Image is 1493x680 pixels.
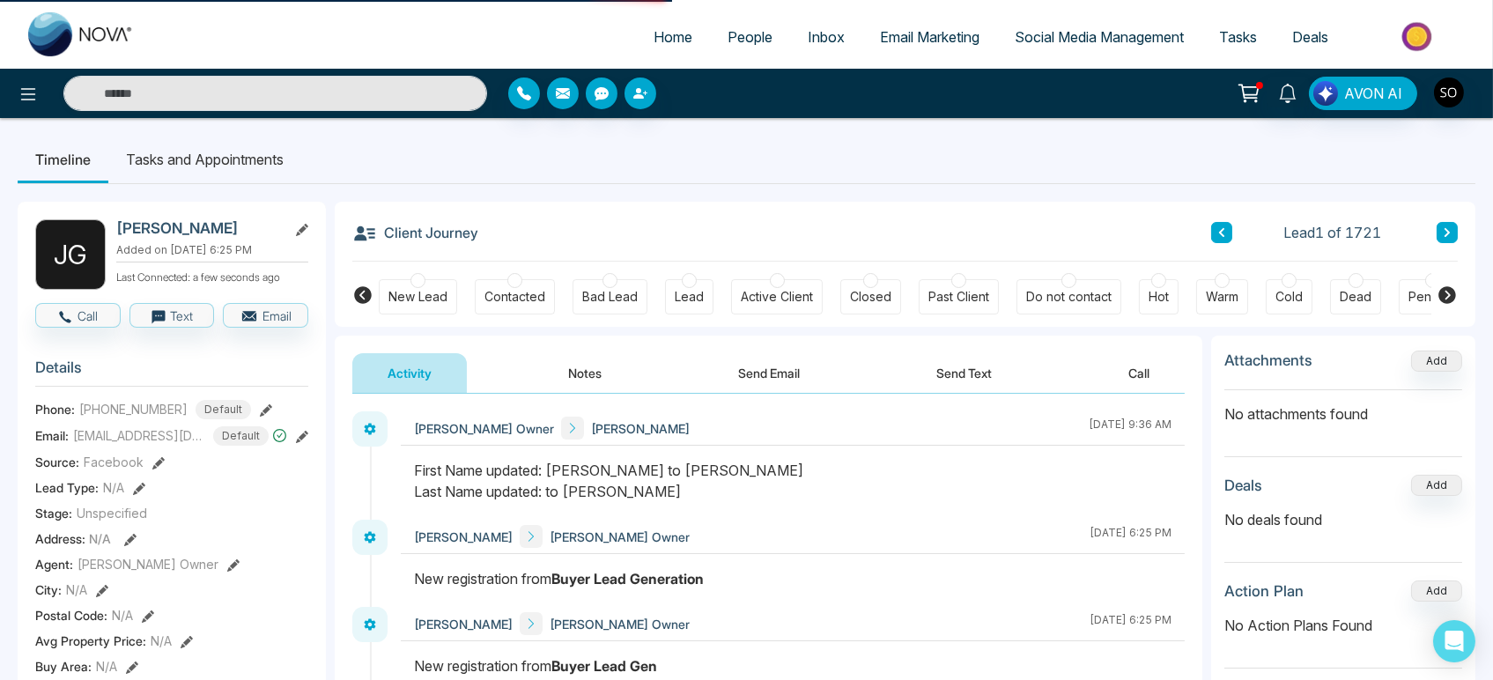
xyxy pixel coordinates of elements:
p: Last Connected: a few seconds ago [116,266,308,285]
span: [PERSON_NAME] Owner [550,615,690,633]
div: Warm [1206,288,1238,306]
p: No attachments found [1224,390,1462,425]
div: Lead [675,288,704,306]
span: Social Media Management [1015,28,1184,46]
a: Deals [1275,20,1346,54]
div: Bad Lead [582,288,638,306]
span: City : [35,580,62,599]
button: Send Text [901,353,1027,393]
p: No deals found [1224,509,1462,530]
div: Cold [1275,288,1303,306]
button: Notes [533,353,637,393]
span: Address: [35,529,111,548]
li: Tasks and Appointments [108,136,301,183]
span: [PERSON_NAME] [591,419,690,438]
img: Market-place.gif [1355,17,1482,56]
button: Email [223,303,308,328]
img: Lead Flow [1313,81,1338,106]
div: Do not contact [1026,288,1112,306]
a: Social Media Management [997,20,1201,54]
h3: Action Plan [1224,582,1304,600]
span: Default [196,400,251,419]
button: Text [129,303,215,328]
div: Closed [850,288,891,306]
span: Facebook [84,453,144,471]
span: Email: [35,426,69,445]
div: Active Client [741,288,813,306]
span: [PHONE_NUMBER] [79,400,188,418]
div: J G [35,219,106,290]
span: Unspecified [77,504,147,522]
span: Phone: [35,400,75,418]
span: Default [213,426,269,446]
h2: [PERSON_NAME] [116,219,280,237]
li: Timeline [18,136,108,183]
span: N/A [96,657,117,676]
div: Open Intercom Messenger [1433,620,1475,662]
span: Lead 1 of 1721 [1283,222,1381,243]
span: Home [654,28,692,46]
span: Deals [1292,28,1328,46]
div: New Lead [388,288,447,306]
h3: Attachments [1224,351,1312,369]
h3: Deals [1224,477,1262,494]
button: Activity [352,353,467,393]
span: AVON AI [1344,83,1402,104]
div: Contacted [484,288,545,306]
a: Tasks [1201,20,1275,54]
span: [EMAIL_ADDRESS][DOMAIN_NAME] [73,426,205,445]
span: Tasks [1219,28,1257,46]
span: Agent: [35,555,73,573]
button: Call [35,303,121,328]
div: [DATE] 6:25 PM [1090,612,1171,635]
div: Dead [1340,288,1371,306]
span: Stage: [35,504,72,522]
div: [DATE] 9:36 AM [1089,417,1171,440]
span: People [728,28,772,46]
span: N/A [89,531,111,546]
span: [PERSON_NAME] [414,615,513,633]
span: Add [1411,352,1462,367]
span: Source: [35,453,79,471]
span: Email Marketing [880,28,979,46]
a: Inbox [790,20,862,54]
button: Add [1411,580,1462,602]
div: Hot [1149,288,1169,306]
div: [DATE] 6:25 PM [1090,525,1171,548]
span: N/A [103,478,124,497]
p: No Action Plans Found [1224,615,1462,636]
span: Avg Property Price : [35,632,146,650]
span: [PERSON_NAME] Owner [414,419,554,438]
span: N/A [66,580,87,599]
span: [PERSON_NAME] Owner [550,528,690,546]
img: User Avatar [1434,78,1464,107]
button: Add [1411,351,1462,372]
div: Past Client [928,288,989,306]
span: N/A [151,632,172,650]
div: Pending [1408,288,1457,306]
button: AVON AI [1309,77,1417,110]
span: [PERSON_NAME] Owner [78,555,218,573]
span: N/A [112,606,133,625]
p: Added on [DATE] 6:25 PM [116,242,308,258]
span: Buy Area : [35,657,92,676]
a: People [710,20,790,54]
img: Nova CRM Logo [28,12,134,56]
span: Postal Code : [35,606,107,625]
span: Inbox [808,28,845,46]
span: Lead Type: [35,478,99,497]
h3: Details [35,358,308,386]
button: Send Email [703,353,835,393]
a: Email Marketing [862,20,997,54]
h3: Client Journey [352,219,478,246]
button: Add [1411,475,1462,496]
button: Call [1093,353,1185,393]
a: Home [636,20,710,54]
span: [PERSON_NAME] [414,528,513,546]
